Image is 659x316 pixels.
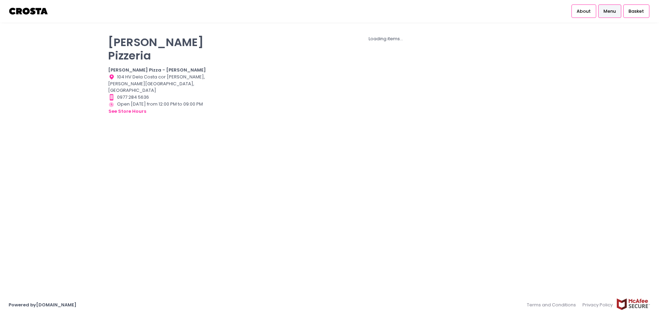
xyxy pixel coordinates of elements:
[527,298,579,312] a: Terms and Conditions
[9,302,77,308] a: Powered by[DOMAIN_NAME]
[579,298,616,312] a: Privacy Policy
[603,8,616,15] span: Menu
[108,94,212,101] div: 0977 284 5636
[221,35,551,42] div: Loading items...
[108,101,212,115] div: Open [DATE] from 12:00 PM to 09:00 PM
[108,67,206,73] b: [PERSON_NAME] Pizza - [PERSON_NAME]
[616,298,650,310] img: mcafee-secure
[108,74,212,94] div: 104 HV Dela Costa cor [PERSON_NAME], [PERSON_NAME][GEOGRAPHIC_DATA], [GEOGRAPHIC_DATA]
[108,108,147,115] button: see store hours
[9,5,49,17] img: logo
[108,35,212,62] p: [PERSON_NAME] Pizzeria
[571,4,596,18] a: About
[598,4,621,18] a: Menu
[577,8,591,15] span: About
[628,8,644,15] span: Basket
